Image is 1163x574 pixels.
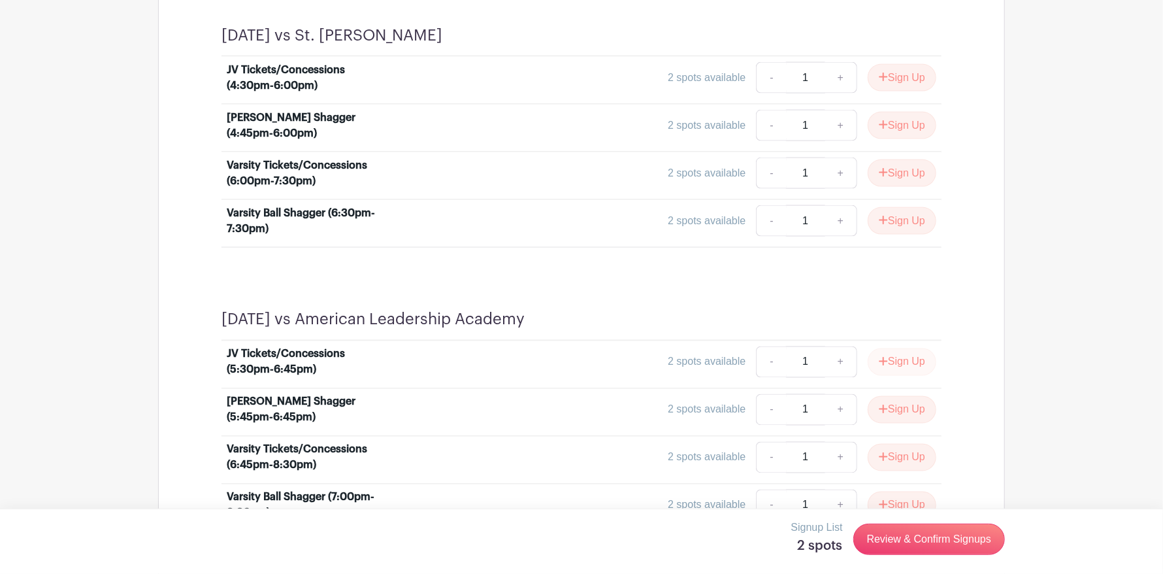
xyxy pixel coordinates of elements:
[668,118,745,133] div: 2 spots available
[756,490,786,521] a: -
[221,311,525,329] h4: [DATE] vs American Leadership Academy
[756,62,786,93] a: -
[227,490,389,521] div: Varsity Ball Shagger (7:00pm-8:30pm)
[868,444,936,471] button: Sign Up
[825,205,857,237] a: +
[756,110,786,141] a: -
[668,498,745,513] div: 2 spots available
[825,346,857,378] a: +
[868,64,936,92] button: Sign Up
[825,394,857,426] a: +
[825,490,857,521] a: +
[756,442,786,473] a: -
[791,520,843,535] p: Signup List
[227,346,389,378] div: JV Tickets/Concessions (5:30pm-6:45pm)
[668,70,745,86] div: 2 spots available
[221,26,442,45] h4: [DATE] vs St. [PERSON_NAME]
[868,112,936,139] button: Sign Up
[791,538,843,554] h5: 2 spots
[868,348,936,376] button: Sign Up
[756,346,786,378] a: -
[868,396,936,424] button: Sign Up
[227,205,389,237] div: Varsity Ball Shagger (6:30pm-7:30pm)
[668,213,745,229] div: 2 spots available
[825,110,857,141] a: +
[668,165,745,181] div: 2 spots available
[825,442,857,473] a: +
[227,62,389,93] div: JV Tickets/Concessions (4:30pm-6:00pm)
[668,354,745,370] div: 2 spots available
[756,158,786,189] a: -
[756,205,786,237] a: -
[756,394,786,426] a: -
[227,110,389,141] div: [PERSON_NAME] Shagger (4:45pm-6:00pm)
[868,207,936,235] button: Sign Up
[825,158,857,189] a: +
[668,450,745,465] div: 2 spots available
[868,492,936,519] button: Sign Up
[227,442,389,473] div: Varsity Tickets/Concessions (6:45pm-8:30pm)
[227,158,389,189] div: Varsity Tickets/Concessions (6:00pm-7:30pm)
[868,160,936,187] button: Sign Up
[853,524,1005,555] a: Review & Confirm Signups
[825,62,857,93] a: +
[668,402,745,418] div: 2 spots available
[227,394,389,426] div: [PERSON_NAME] Shagger (5:45pm-6:45pm)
